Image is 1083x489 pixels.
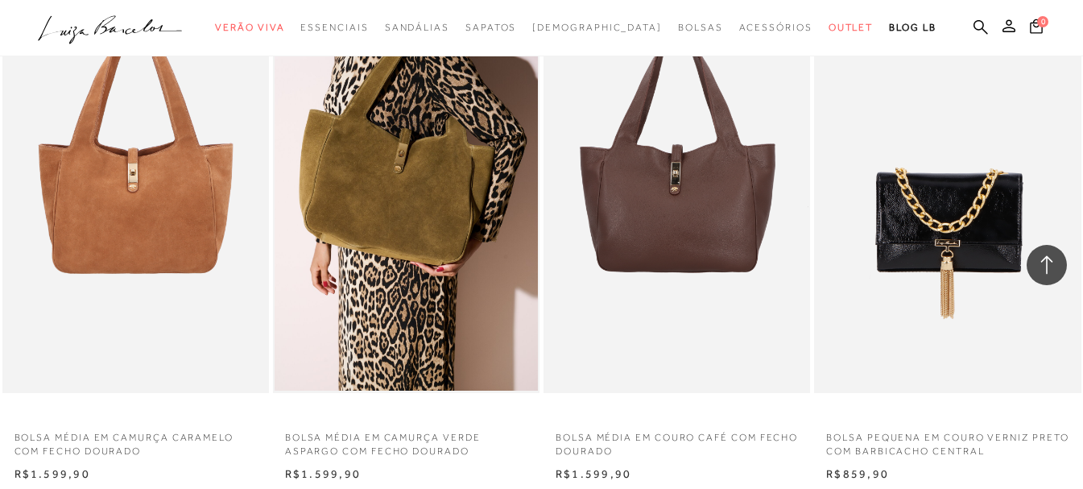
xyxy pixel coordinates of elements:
span: Sapatos [465,22,516,33]
span: R$1.599,90 [556,467,631,480]
a: categoryNavScreenReaderText [829,13,874,43]
span: [DEMOGRAPHIC_DATA] [532,22,662,33]
span: R$859,90 [826,467,889,480]
span: Essenciais [300,22,368,33]
a: categoryNavScreenReaderText [678,13,723,43]
a: BOLSA MÉDIA EM COURO CAFÉ COM FECHO DOURADO [544,421,810,458]
a: categoryNavScreenReaderText [739,13,812,43]
a: categoryNavScreenReaderText [300,13,368,43]
a: categoryNavScreenReaderText [465,13,516,43]
span: Verão Viva [215,22,284,33]
a: BOLSA PEQUENA EM COURO VERNIZ PRETO COM BARBICACHO CENTRAL [814,421,1081,458]
button: 0 [1025,18,1048,39]
span: Bolsas [678,22,723,33]
span: Outlet [829,22,874,33]
span: BLOG LB [889,22,936,33]
a: BOLSA MÉDIA EM CAMURÇA VERDE ASPARGO COM FECHO DOURADO [273,421,539,458]
span: Sandálias [385,22,449,33]
span: 0 [1037,16,1048,27]
a: BOLSA MÉDIA EM CAMURÇA CARAMELO COM FECHO DOURADO [2,421,269,458]
a: categoryNavScreenReaderText [215,13,284,43]
a: noSubCategoriesText [532,13,662,43]
span: R$1.599,90 [285,467,361,480]
a: categoryNavScreenReaderText [385,13,449,43]
a: BLOG LB [889,13,936,43]
span: Acessórios [739,22,812,33]
span: R$1.599,90 [14,467,90,480]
